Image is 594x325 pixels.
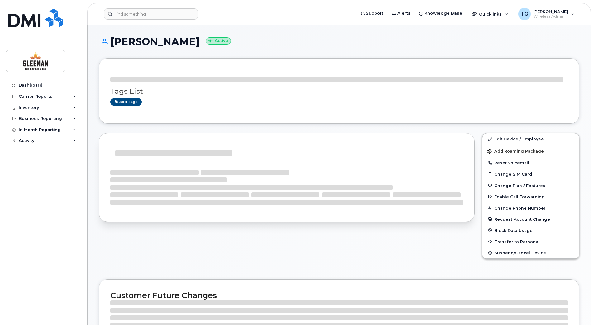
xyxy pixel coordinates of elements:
[482,202,579,214] button: Change Phone Number
[110,291,568,300] h2: Customer Future Changes
[494,194,545,199] span: Enable Call Forwarding
[99,36,579,47] h1: [PERSON_NAME]
[482,133,579,144] a: Edit Device / Employee
[482,180,579,191] button: Change Plan / Features
[482,168,579,180] button: Change SIM Card
[110,98,142,106] a: Add tags
[494,251,546,255] span: Suspend/Cancel Device
[110,87,568,95] h3: Tags List
[482,157,579,168] button: Reset Voicemail
[482,144,579,157] button: Add Roaming Package
[482,247,579,258] button: Suspend/Cancel Device
[482,225,579,236] button: Block Data Usage
[206,37,231,45] small: Active
[482,191,579,202] button: Enable Call Forwarding
[482,236,579,247] button: Transfer to Personal
[482,214,579,225] button: Request Account Change
[494,183,545,188] span: Change Plan / Features
[487,149,544,155] span: Add Roaming Package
